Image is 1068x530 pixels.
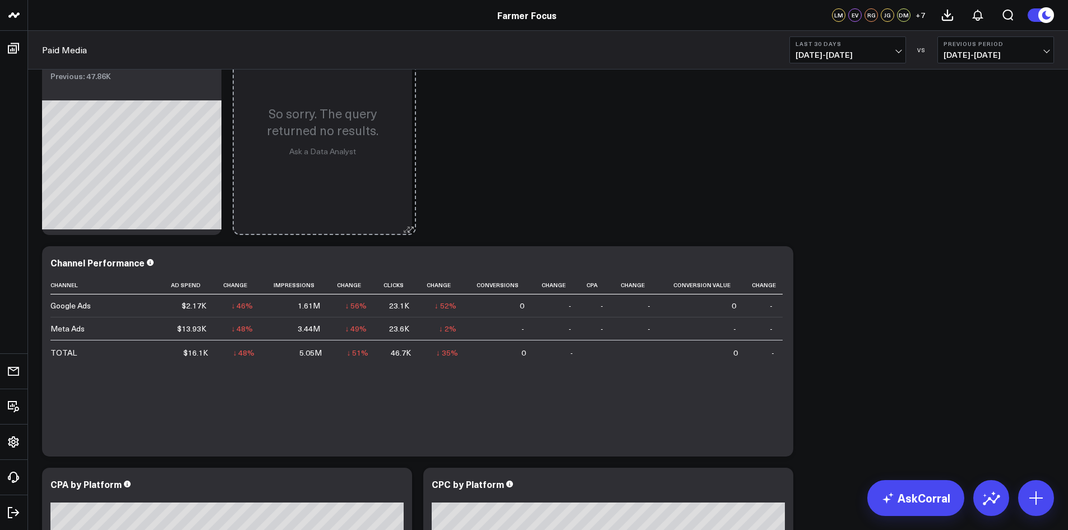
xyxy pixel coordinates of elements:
[330,276,377,294] th: Change
[497,9,557,21] a: Farmer Focus
[50,276,163,294] th: Channel
[345,300,367,311] div: ↓ 56%
[50,347,77,358] div: TOTAL
[163,276,216,294] th: Ad Spend
[796,50,900,59] span: [DATE] - [DATE]
[182,300,206,311] div: $2.17K
[937,36,1054,63] button: Previous Period[DATE]-[DATE]
[733,347,738,358] div: 0
[648,300,650,311] div: -
[660,276,746,294] th: Conversion Value
[289,146,356,156] a: Ask a Data Analyst
[733,323,736,334] div: -
[439,323,456,334] div: ↓ 2%
[263,276,330,294] th: Impressions
[521,323,524,334] div: -
[299,347,322,358] div: 5.05M
[770,323,773,334] div: -
[50,72,213,81] div: Previous: 47.86K
[419,276,466,294] th: Change
[50,256,145,269] div: Channel Performance
[466,276,535,294] th: Conversions
[581,276,613,294] th: Cpa
[864,8,878,22] div: RG
[770,300,773,311] div: -
[944,50,1048,59] span: [DATE] - [DATE]
[746,276,783,294] th: Change
[216,276,263,294] th: Change
[600,323,603,334] div: -
[244,105,401,139] p: So sorry. The query returned no results.
[298,300,320,311] div: 1.61M
[568,323,571,334] div: -
[848,8,862,22] div: EV
[796,40,900,47] b: Last 30 Days
[732,300,736,311] div: 0
[434,300,456,311] div: ↓ 52%
[50,323,85,334] div: Meta Ads
[534,276,581,294] th: Change
[377,276,419,294] th: Clicks
[944,40,1048,47] b: Previous Period
[391,347,411,358] div: 46.7K
[432,478,504,490] div: CPC by Platform
[913,8,927,22] button: +7
[436,347,458,358] div: ↓ 35%
[520,300,524,311] div: 0
[771,347,774,358] div: -
[897,8,910,22] div: DM
[521,347,526,358] div: 0
[50,478,122,490] div: CPA by Platform
[183,347,208,358] div: $16.1K
[389,300,409,311] div: 23.1K
[881,8,894,22] div: JG
[42,44,87,56] a: Paid Media
[570,347,573,358] div: -
[345,323,367,334] div: ↓ 49%
[389,323,409,334] div: 23.6K
[867,480,964,516] a: AskCorral
[600,300,603,311] div: -
[789,36,906,63] button: Last 30 Days[DATE]-[DATE]
[298,323,320,334] div: 3.44M
[231,323,253,334] div: ↓ 48%
[912,47,932,53] div: VS
[346,347,368,358] div: ↓ 51%
[233,347,255,358] div: ↓ 48%
[231,300,253,311] div: ↓ 46%
[916,11,925,19] span: + 7
[568,300,571,311] div: -
[177,323,206,334] div: $13.93K
[832,8,845,22] div: LM
[613,276,660,294] th: Change
[50,300,91,311] div: Google Ads
[648,323,650,334] div: -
